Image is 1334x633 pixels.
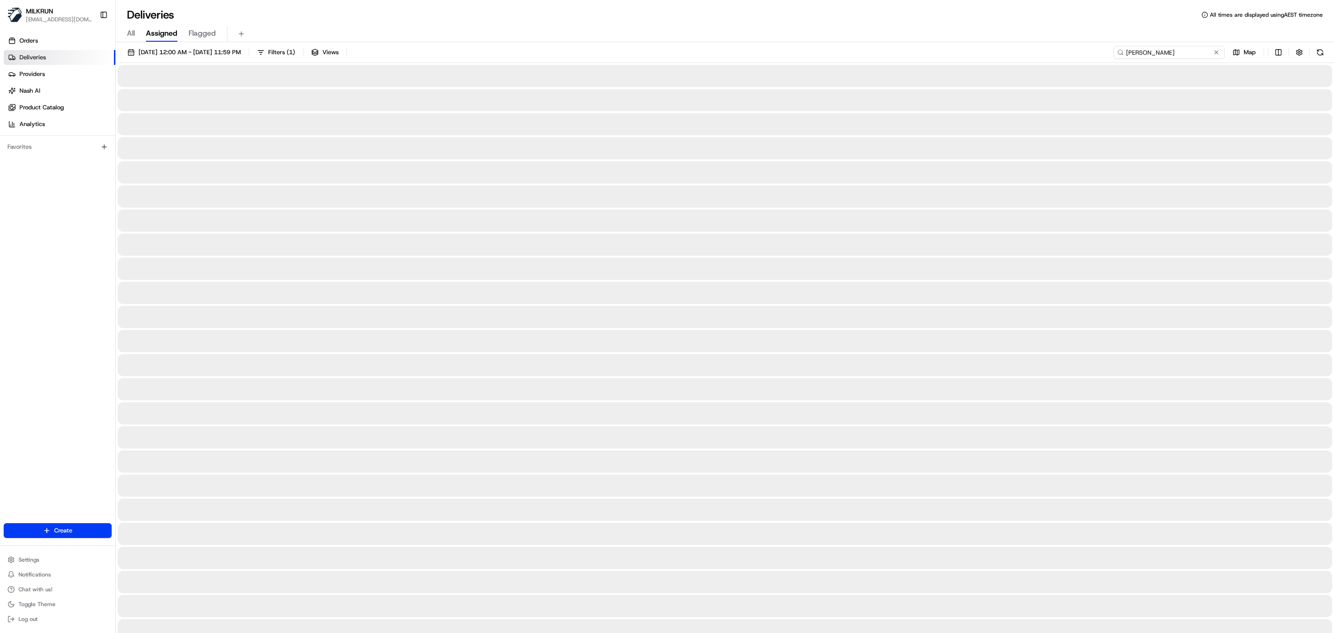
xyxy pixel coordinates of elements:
[19,103,64,112] span: Product Catalog
[4,117,115,132] a: Analytics
[26,16,92,23] button: [EMAIL_ADDRESS][DOMAIN_NAME]
[19,70,45,78] span: Providers
[4,598,112,611] button: Toggle Theme
[1210,11,1323,19] span: All times are displayed using AEST timezone
[19,571,51,578] span: Notifications
[127,7,174,22] h1: Deliveries
[1228,46,1260,59] button: Map
[4,139,112,154] div: Favorites
[1244,48,1256,57] span: Map
[287,48,295,57] span: ( 1 )
[19,601,56,608] span: Toggle Theme
[189,28,216,39] span: Flagged
[4,583,112,596] button: Chat with us!
[4,50,115,65] a: Deliveries
[4,613,112,626] button: Log out
[4,523,112,538] button: Create
[26,6,53,16] button: MILKRUN
[19,87,40,95] span: Nash AI
[19,120,45,128] span: Analytics
[123,46,245,59] button: [DATE] 12:00 AM - [DATE] 11:59 PM
[1314,46,1327,59] button: Refresh
[253,46,299,59] button: Filters(1)
[4,568,112,581] button: Notifications
[4,4,96,26] button: MILKRUNMILKRUN[EMAIL_ADDRESS][DOMAIN_NAME]
[19,586,52,593] span: Chat with us!
[307,46,343,59] button: Views
[1114,46,1225,59] input: Type to search
[127,28,135,39] span: All
[4,33,115,48] a: Orders
[54,526,72,535] span: Create
[4,67,115,82] a: Providers
[322,48,339,57] span: Views
[4,83,115,98] a: Nash AI
[138,48,241,57] span: [DATE] 12:00 AM - [DATE] 11:59 PM
[19,615,38,623] span: Log out
[19,37,38,45] span: Orders
[146,28,177,39] span: Assigned
[7,7,22,22] img: MILKRUN
[19,556,39,563] span: Settings
[4,553,112,566] button: Settings
[268,48,295,57] span: Filters
[19,53,46,62] span: Deliveries
[4,100,115,115] a: Product Catalog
